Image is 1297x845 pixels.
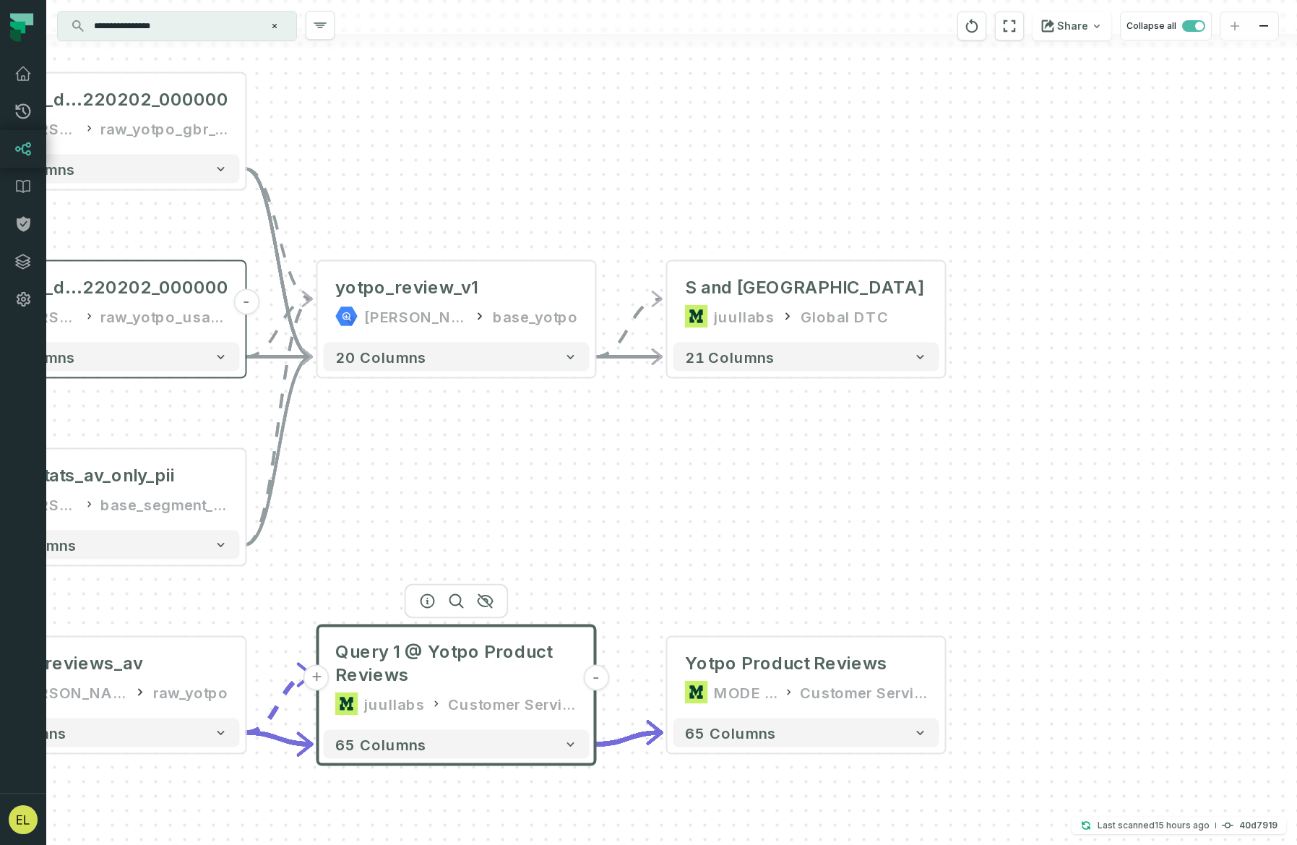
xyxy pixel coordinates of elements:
[801,305,889,328] div: Global DTC
[364,692,425,716] div: juullabs
[246,169,312,357] g: Edge from c1d76ea4a11443218c5a673fa158c26a to acc4b04a6a5c479cea9b4931001ddb99
[335,640,578,687] span: Query 1 @ Yotpo Product Reviews
[335,348,426,366] span: 20 columns
[82,88,228,111] span: 220202_000000
[246,299,312,357] g: Edge from abb2e00213cd24bdc5824be0977b8c2f to acc4b04a6a5c479cea9b4931001ddb99
[1155,820,1210,831] relative-time: Sep 7, 2025, 11:25 PM EDT
[1098,818,1210,833] p: Last scanned
[1033,12,1111,40] button: Share
[364,305,467,328] div: juul-warehouse
[246,169,312,299] g: Edge from c1d76ea4a11443218c5a673fa158c26a to acc4b04a6a5c479cea9b4931001ddb99
[714,681,777,704] div: MODE ANALYTICS
[100,493,228,516] div: base_segment_pii
[246,733,312,745] g: Edge from 47e63062f5415fa58cd0f5792f95c7b2 to 143a725aed6cd5570d952527c9feaff0
[153,681,228,704] div: raw_yotpo
[1239,821,1277,830] h4: 40d7919
[685,276,928,299] div: Query 2 @ WIP Yotpo Reviews (US and UK only)
[267,19,282,33] button: Clear search query
[595,299,661,356] g: Edge from acc4b04a6a5c479cea9b4931001ddb99 to 36dae7d300fe6fcb0607a56d6e6dcf4d
[233,289,259,315] button: -
[246,299,312,545] g: Edge from 8e296c9bac92281aa44d1479bd768479 to acc4b04a6a5c479cea9b4931001ddb99
[335,736,426,753] span: 65 columns
[9,805,38,834] img: avatar of Eddie Lam
[583,665,609,691] button: -
[14,681,127,704] div: juul-warehouse
[100,305,228,328] div: raw_yotpo_usa_v1
[493,305,578,328] div: base_yotpo
[1120,12,1212,40] button: Collapse all
[714,305,775,328] div: juullabs
[595,732,662,744] g: Edge from 143a725aed6cd5570d952527c9feaff0 to b8f97908fe1629a6caad1784ec8aa878
[1249,12,1278,40] button: zoom out
[1072,817,1286,834] button: Last scanned[DATE] 11:25:03 PM40d7919
[685,652,887,675] div: Yotpo Product Reviews
[335,276,478,299] div: yotpo_review_v1
[448,692,578,716] div: Customer Service Ops
[800,681,927,704] div: Customer Service Ops
[246,675,312,733] g: Edge from 47e63062f5415fa58cd0f5792f95c7b2 to 143a725aed6cd5570d952527c9feaff0
[82,276,228,299] span: 220202_000000
[685,348,775,366] span: 21 columns
[685,276,973,299] span: S and [GEOGRAPHIC_DATA] only)
[685,724,776,742] span: 65 columns
[100,117,228,140] div: raw_yotpo_gbr_v2
[303,665,329,691] button: +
